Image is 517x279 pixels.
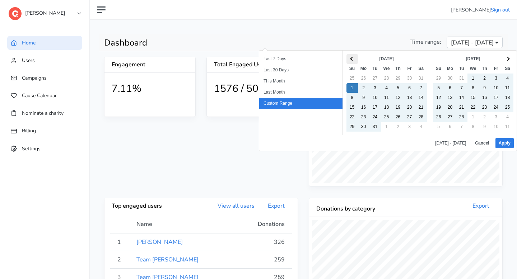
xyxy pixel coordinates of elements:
th: Mo [444,64,456,74]
td: 5 [392,83,404,93]
td: 29 [433,74,444,83]
th: Sa [415,64,427,74]
td: 15 [346,103,358,112]
td: 22 [346,112,358,122]
th: Tu [456,64,467,74]
li: Last Month [259,87,343,98]
h5: Top engaged users [112,203,201,209]
td: 19 [433,103,444,112]
th: Th [479,64,490,74]
th: Donations [236,220,292,233]
li: Last 30 Days [259,65,343,76]
td: 22 [467,103,479,112]
td: 8 [467,83,479,93]
td: 1 [381,122,392,132]
td: 13 [404,93,415,103]
td: 10 [490,122,502,132]
td: 11 [381,93,392,103]
li: Last 7 Days [259,53,343,65]
td: 31 [369,122,381,132]
td: 17 [490,93,502,103]
td: 2 [392,122,404,132]
a: Users [7,53,82,67]
td: 1 [346,83,358,93]
a: Cause Calendar [7,89,82,103]
th: Name [132,220,236,233]
span: Time range: [410,38,441,46]
a: Home [7,36,82,50]
td: 26 [392,112,404,122]
a: [PERSON_NAME] [9,5,80,18]
th: Su [433,64,444,74]
td: 28 [415,112,427,122]
a: Sign out [491,6,510,13]
a: Billing [7,124,82,138]
td: 27 [404,112,415,122]
td: 2 [358,83,369,93]
span: Campaigns [22,75,47,81]
td: 7 [456,83,467,93]
th: [DATE] [358,54,415,64]
td: 16 [358,103,369,112]
a: Nominate a charity [7,106,82,120]
td: 14 [456,93,467,103]
span: Users [22,57,35,64]
td: 29 [392,74,404,83]
td: 9 [479,83,490,93]
td: 2 [479,74,490,83]
td: 8 [346,93,358,103]
td: 29 [346,122,358,132]
td: 10 [369,93,381,103]
a: Campaigns [7,71,82,85]
td: 30 [404,74,415,83]
td: 9 [479,122,490,132]
a: Settings [7,142,82,156]
td: 4 [415,122,427,132]
td: 5 [433,122,444,132]
td: 25 [502,103,513,112]
th: Su [346,64,358,74]
td: 3 [369,83,381,93]
h5: Engagement [112,61,150,68]
td: 259 [236,251,292,269]
td: 23 [358,112,369,122]
td: 3 [490,112,502,122]
span: Settings [22,145,41,152]
img: logo-dashboard-4662da770dd4bea1a8774357aa970c5cb092b4650ab114813ae74da458e76571.svg [9,7,22,20]
td: 23 [479,103,490,112]
td: 21 [415,103,427,112]
td: 25 [346,74,358,83]
span: Home [22,39,36,46]
h1: 7.11% [112,83,188,95]
td: 14 [415,93,427,103]
th: We [467,64,479,74]
td: 1 [110,233,132,251]
a: Export [467,202,495,210]
td: 18 [381,103,392,112]
th: Tu [369,64,381,74]
th: We [381,64,392,74]
td: 12 [433,93,444,103]
h1: Dashboard [104,38,298,48]
td: 3 [404,122,415,132]
td: 2 [110,251,132,269]
td: 4 [381,83,392,93]
td: 27 [369,74,381,83]
span: [DATE] - [DATE] [451,38,494,47]
td: 5 [433,83,444,93]
td: 6 [404,83,415,93]
td: 20 [444,103,456,112]
span: Nominate a charity [22,110,64,117]
td: 24 [490,103,502,112]
li: This Month [259,76,343,87]
td: 13 [444,93,456,103]
td: 26 [358,74,369,83]
td: 11 [502,122,513,132]
td: 25 [381,112,392,122]
button: Cancel [472,138,492,148]
td: 28 [381,74,392,83]
td: 326 [236,233,292,251]
h1: 1576 / 5091 [214,83,290,95]
th: [DATE] [444,54,502,64]
span: Cause Calendar [22,92,57,99]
